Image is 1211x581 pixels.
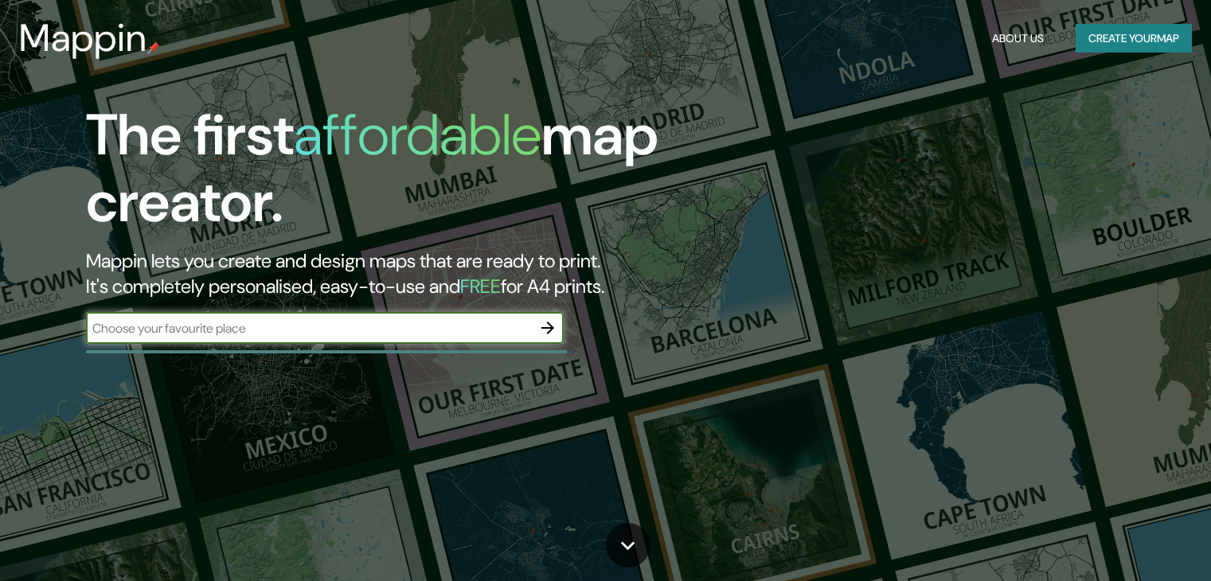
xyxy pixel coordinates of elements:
button: About Us [986,24,1050,53]
button: Create yourmap [1076,24,1192,53]
h1: The first map creator. [86,102,692,248]
input: Choose your favourite place [86,319,532,337]
h1: affordable [294,98,541,172]
h2: Mappin lets you create and design maps that are ready to print. It's completely personalised, eas... [86,248,692,299]
h5: FREE [460,274,501,298]
img: mappin-pin [147,41,160,54]
iframe: Help widget launcher [1069,519,1193,563]
h3: Mappin [19,16,147,60]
